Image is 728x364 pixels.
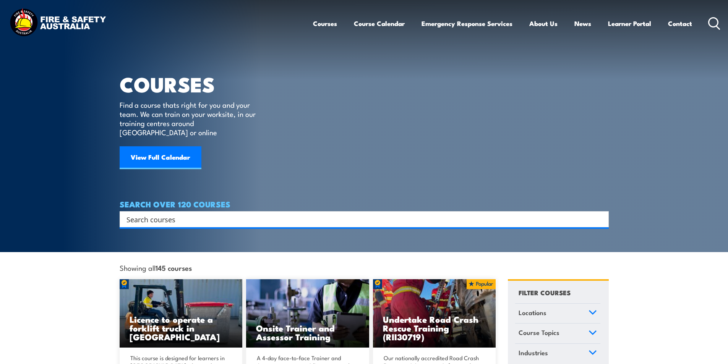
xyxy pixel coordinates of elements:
form: Search form [128,214,593,225]
a: Undertake Road Crash Rescue Training (RII30719) [373,279,496,348]
h3: Licence to operate a forklift truck in [GEOGRAPHIC_DATA] [130,315,233,341]
a: Emergency Response Services [422,13,512,34]
a: Locations [515,304,600,324]
h1: COURSES [120,75,267,93]
span: Showing all [120,264,192,272]
a: Onsite Trainer and Assessor Training [246,279,369,348]
a: News [574,13,591,34]
a: About Us [529,13,558,34]
h3: Onsite Trainer and Assessor Training [256,324,359,341]
span: Locations [519,307,546,318]
a: Course Calendar [354,13,405,34]
span: Course Topics [519,327,559,338]
h3: Undertake Road Crash Rescue Training (RII30719) [383,315,486,341]
a: Courses [313,13,337,34]
img: Licence to operate a forklift truck Training [120,279,243,348]
a: Contact [668,13,692,34]
img: Safety For Leaders [246,279,369,348]
button: Search magnifier button [595,214,606,225]
h4: SEARCH OVER 120 COURSES [120,200,609,208]
a: View Full Calendar [120,146,201,169]
h4: FILTER COURSES [519,287,571,298]
strong: 145 courses [156,262,192,273]
a: Licence to operate a forklift truck in [GEOGRAPHIC_DATA] [120,279,243,348]
a: Course Topics [515,324,600,343]
a: Industries [515,344,600,364]
input: Search input [126,214,592,225]
img: Road Crash Rescue Training [373,279,496,348]
p: Find a course thats right for you and your team. We can train on your worksite, in our training c... [120,100,259,137]
span: Industries [519,348,548,358]
a: Learner Portal [608,13,651,34]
